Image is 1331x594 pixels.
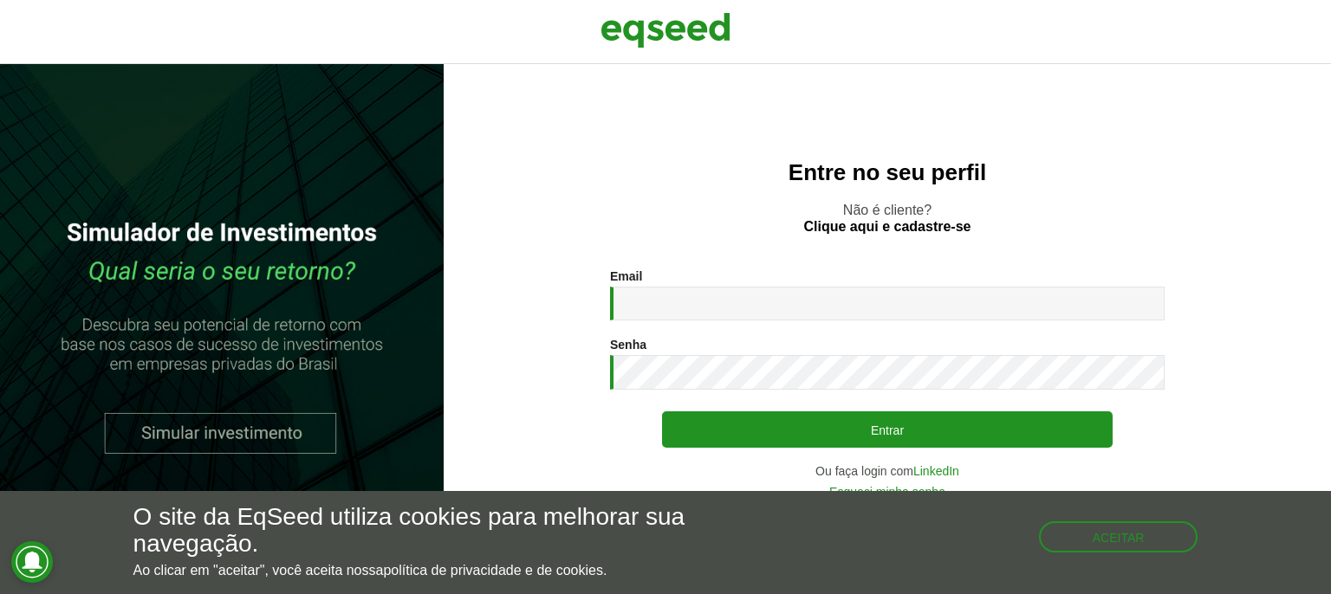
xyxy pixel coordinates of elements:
[610,270,642,282] label: Email
[829,486,945,498] a: Esqueci minha senha
[478,160,1296,185] h2: Entre no seu perfil
[383,564,603,578] a: política de privacidade e de cookies
[601,9,730,52] img: EqSeed Logo
[610,339,646,351] label: Senha
[133,504,772,558] h5: O site da EqSeed utiliza cookies para melhorar sua navegação.
[1039,521,1198,552] button: Aceitar
[804,220,971,234] a: Clique aqui e cadastre-se
[610,465,1165,477] div: Ou faça login com
[662,411,1113,448] button: Entrar
[133,562,772,578] p: Ao clicar em "aceitar", você aceita nossa .
[478,202,1296,235] p: Não é cliente?
[913,465,959,477] a: LinkedIn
